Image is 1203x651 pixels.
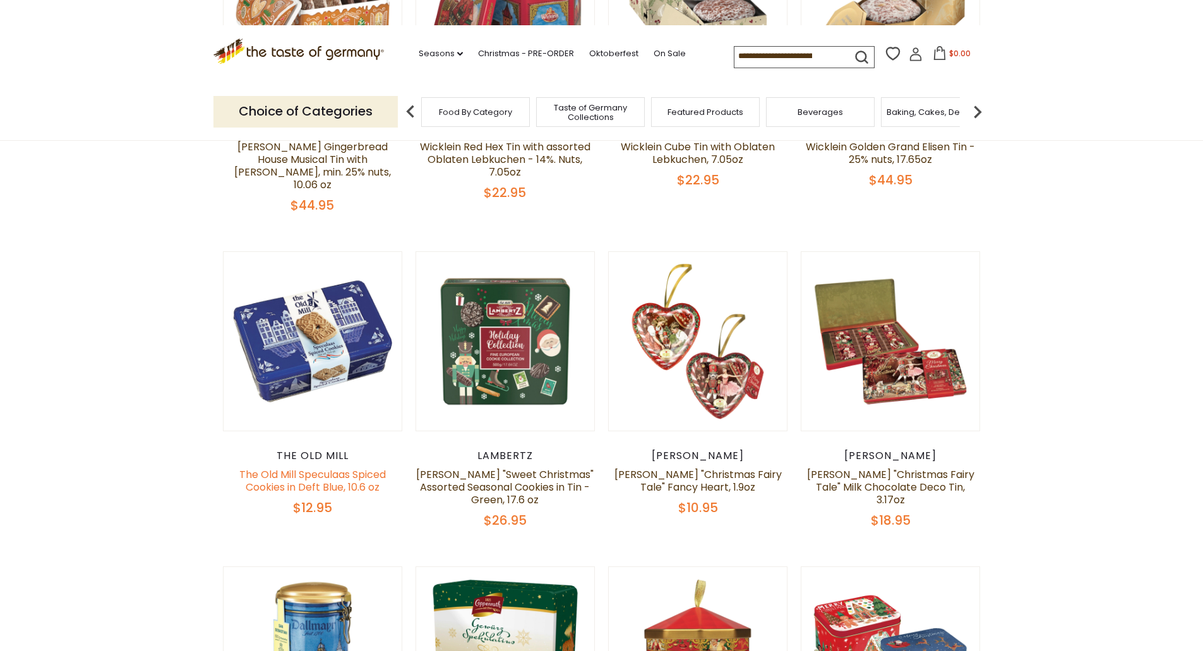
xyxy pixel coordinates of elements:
a: [PERSON_NAME] Gingerbread House Musical Tin with [PERSON_NAME], min. 25% nuts, 10.06 oz [234,140,391,192]
a: [PERSON_NAME] "Christmas Fairy Tale" Milk Chocolate Deco Tin, 3.17oz [807,467,974,507]
img: The Old Mill Speculaas Spiced Cookies in Deft Blue, 10.6 oz [224,252,402,431]
a: [PERSON_NAME] "Sweet Christmas" Assorted Seasonal Cookies in Tin - Green, 17.6 oz [416,467,594,507]
div: [PERSON_NAME] [801,450,981,462]
a: Food By Category [439,107,512,117]
a: Featured Products [667,107,743,117]
a: Taste of Germany Collections [540,103,641,122]
span: $44.95 [290,196,334,214]
img: next arrow [965,99,990,124]
img: Heidel "Christmas Fairy Tale" Fancy Heart, 1.9oz [609,252,787,431]
a: Wicklein Cube Tin with Oblaten Lebkuchen, 7.05oz [621,140,775,167]
a: Seasons [419,47,463,61]
div: The Old Mill [223,450,403,462]
a: Wicklein Golden Grand Elisen Tin - 25% nuts, 17.65oz [806,140,975,167]
a: Oktoberfest [589,47,638,61]
a: [PERSON_NAME] "Christmas Fairy Tale" Fancy Heart, 1.9oz [614,467,782,494]
a: Beverages [798,107,843,117]
a: Wicklein Red Hex Tin with assorted Oblaten Lebkuchen - 14%. Nuts, 7.05oz [420,140,590,179]
img: Lambertz "Sweet Christmas" Assorted Seasonal Cookies in Tin - Green, 17.6 oz [416,252,595,431]
a: Baking, Cakes, Desserts [887,107,985,117]
span: $10.95 [678,499,718,517]
img: Heidel "Christmas Fairy Tale" Milk Chocolate Deco Tin, 3.17oz [801,252,980,431]
div: [PERSON_NAME] [608,450,788,462]
img: previous arrow [398,99,423,124]
button: $0.00 [925,46,979,65]
div: Lambertz [416,450,596,462]
span: $22.95 [484,184,526,201]
span: $18.95 [871,511,911,529]
a: The Old Mill Speculaas Spiced Cookies in Deft Blue, 10.6 oz [239,467,386,494]
span: $44.95 [869,171,913,189]
span: $0.00 [949,48,971,59]
span: $26.95 [484,511,527,529]
a: Christmas - PRE-ORDER [478,47,574,61]
span: $12.95 [293,499,332,517]
span: $22.95 [677,171,719,189]
a: On Sale [654,47,686,61]
p: Choice of Categories [213,96,398,127]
